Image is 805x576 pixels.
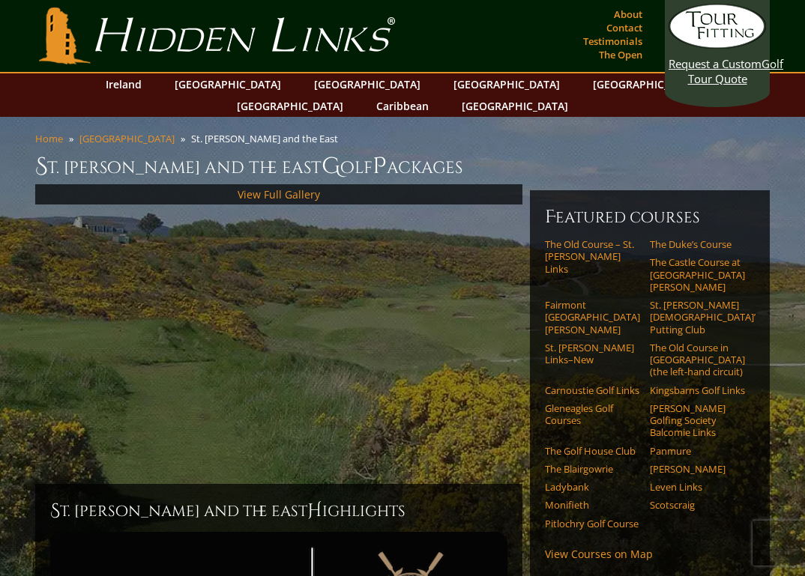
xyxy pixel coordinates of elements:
[650,481,745,493] a: Leven Links
[650,445,745,457] a: Panmure
[545,402,640,427] a: Gleneagles Golf Courses
[98,73,149,95] a: Ireland
[650,342,745,378] a: The Old Course in [GEOGRAPHIC_DATA] (the left-hand circuit)
[307,499,322,523] span: H
[595,44,646,65] a: The Open
[35,151,770,181] h1: St. [PERSON_NAME] and the East olf ackages
[545,499,640,511] a: Monifieth
[545,299,640,336] a: Fairmont [GEOGRAPHIC_DATA][PERSON_NAME]
[229,95,351,117] a: [GEOGRAPHIC_DATA]
[545,384,640,396] a: Carnoustie Golf Links
[650,299,745,336] a: St. [PERSON_NAME] [DEMOGRAPHIC_DATA]’ Putting Club
[545,238,640,275] a: The Old Course – St. [PERSON_NAME] Links
[545,205,755,229] h6: Featured Courses
[669,4,766,86] a: Request a CustomGolf Tour Quote
[307,73,428,95] a: [GEOGRAPHIC_DATA]
[650,499,745,511] a: Scotscraig
[79,132,175,145] a: [GEOGRAPHIC_DATA]
[545,445,640,457] a: The Golf House Club
[454,95,576,117] a: [GEOGRAPHIC_DATA]
[545,481,640,493] a: Ladybank
[585,73,707,95] a: [GEOGRAPHIC_DATA]
[650,463,745,475] a: [PERSON_NAME]
[579,31,646,52] a: Testimonials
[238,187,320,201] a: View Full Gallery
[545,518,640,530] a: Pitlochry Golf Course
[650,238,745,250] a: The Duke’s Course
[35,132,63,145] a: Home
[50,499,507,523] h2: St. [PERSON_NAME] and the East ighlights
[191,132,344,145] li: St. [PERSON_NAME] and the East
[545,342,640,366] a: St. [PERSON_NAME] Links–New
[545,547,653,561] a: View Courses on Map
[650,384,745,396] a: Kingsbarns Golf Links
[373,151,387,181] span: P
[650,256,745,293] a: The Castle Course at [GEOGRAPHIC_DATA][PERSON_NAME]
[167,73,289,95] a: [GEOGRAPHIC_DATA]
[369,95,436,117] a: Caribbean
[545,463,640,475] a: The Blairgowrie
[322,151,340,181] span: G
[446,73,567,95] a: [GEOGRAPHIC_DATA]
[669,56,762,71] span: Request a Custom
[603,17,646,38] a: Contact
[610,4,646,25] a: About
[650,402,745,439] a: [PERSON_NAME] Golfing Society Balcomie Links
